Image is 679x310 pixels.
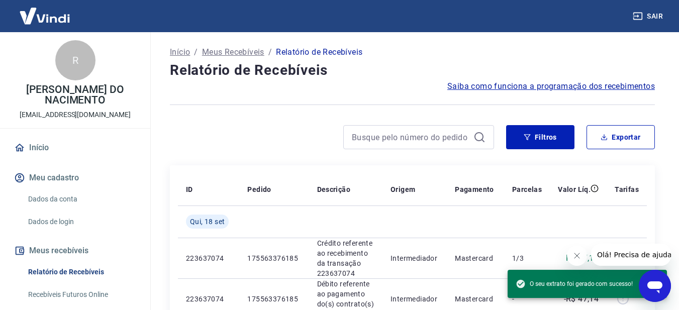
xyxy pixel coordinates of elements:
[447,80,655,92] a: Saiba como funciona a programação dos recebimentos
[455,184,494,194] p: Pagamento
[24,212,138,232] a: Dados de login
[639,270,671,302] iframe: Botão para abrir a janela de mensagens
[391,253,439,263] p: Intermediador
[558,184,591,194] p: Valor Líq.
[268,46,272,58] p: /
[567,246,587,266] iframe: Fechar mensagem
[24,284,138,305] a: Recebíveis Futuros Online
[615,184,639,194] p: Tarifas
[247,294,301,304] p: 175563376185
[12,167,138,189] button: Meu cadastro
[24,262,138,282] a: Relatório de Recebíveis
[190,217,225,227] span: Qui, 18 set
[170,60,655,80] h4: Relatório de Recebíveis
[587,125,655,149] button: Exportar
[202,46,264,58] a: Meus Recebíveis
[194,46,198,58] p: /
[186,253,231,263] p: 223637074
[512,253,542,263] p: 1/3
[55,40,95,80] div: R
[391,184,415,194] p: Origem
[455,294,496,304] p: Mastercard
[566,252,599,264] p: R$ 47,14
[591,244,671,266] iframe: Mensagem da empresa
[12,137,138,159] a: Início
[317,184,351,194] p: Descrição
[631,7,667,26] button: Sair
[8,84,142,106] p: [PERSON_NAME] DO NACIMENTO
[276,46,362,58] p: Relatório de Recebíveis
[506,125,574,149] button: Filtros
[247,184,271,194] p: Pedido
[247,253,301,263] p: 175563376185
[12,1,77,31] img: Vindi
[455,253,496,263] p: Mastercard
[512,294,542,304] p: -
[20,110,131,120] p: [EMAIL_ADDRESS][DOMAIN_NAME]
[317,238,375,278] p: Crédito referente ao recebimento da transação 223637074
[24,189,138,210] a: Dados da conta
[170,46,190,58] a: Início
[564,293,599,305] p: -R$ 47,14
[516,279,633,289] span: O seu extrato foi gerado com sucesso!
[12,240,138,262] button: Meus recebíveis
[512,184,542,194] p: Parcelas
[391,294,439,304] p: Intermediador
[352,130,469,145] input: Busque pelo número do pedido
[186,184,193,194] p: ID
[186,294,231,304] p: 223637074
[6,7,84,15] span: Olá! Precisa de ajuda?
